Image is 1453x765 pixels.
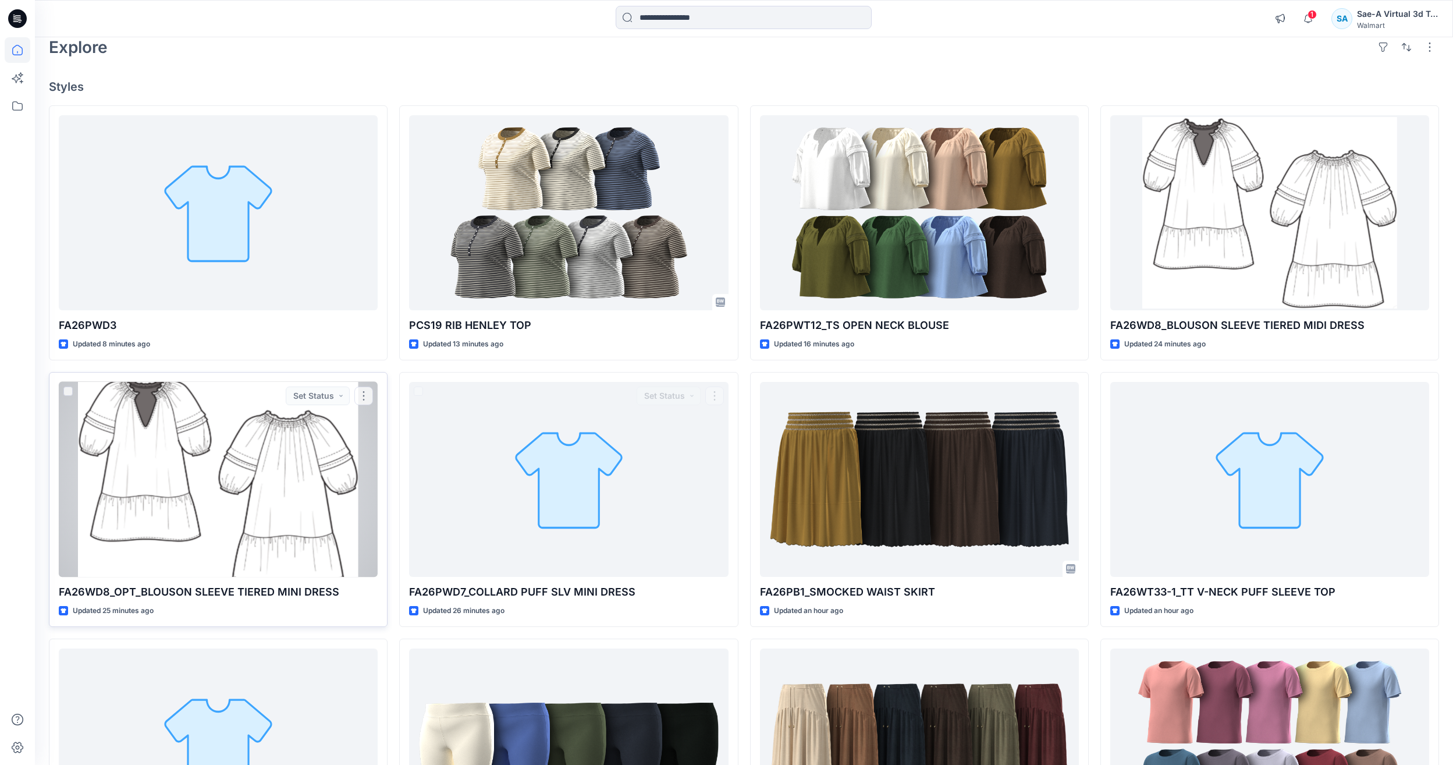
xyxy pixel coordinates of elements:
p: Updated an hour ago [774,605,843,617]
p: FA26WT33-1_TT V-NECK PUFF SLEEVE TOP [1110,584,1429,600]
p: FA26PWT12_TS OPEN NECK BLOUSE [760,317,1079,334]
p: PCS19 RIB HENLEY TOP [409,317,728,334]
a: FA26PWD7_COLLARD PUFF SLV MINI DRESS [409,382,728,577]
p: Updated 26 minutes ago [423,605,505,617]
p: FA26PB1_SMOCKED WAIST SKIRT [760,584,1079,600]
p: Updated an hour ago [1124,605,1193,617]
p: Updated 24 minutes ago [1124,338,1206,350]
p: Updated 25 minutes ago [73,605,154,617]
div: SA [1331,8,1352,29]
a: PCS19 RIB HENLEY TOP [409,115,728,310]
a: FA26PWT12_TS OPEN NECK BLOUSE [760,115,1079,310]
h4: Styles [49,80,1439,94]
p: Updated 13 minutes ago [423,338,503,350]
p: FA26WD8_OPT_BLOUSON SLEEVE TIERED MINI DRESS [59,584,378,600]
a: FA26WD8_OPT_BLOUSON SLEEVE TIERED MINI DRESS [59,382,378,577]
a: FA26PWD3 [59,115,378,310]
div: Sae-A Virtual 3d Team [1357,7,1438,21]
h2: Explore [49,38,108,56]
p: Updated 16 minutes ago [774,338,854,350]
div: Walmart [1357,21,1438,30]
a: FA26WT33-1_TT V-NECK PUFF SLEEVE TOP [1110,382,1429,577]
p: FA26PWD7_COLLARD PUFF SLV MINI DRESS [409,584,728,600]
a: FA26PB1_SMOCKED WAIST SKIRT [760,382,1079,577]
p: FA26WD8_BLOUSON SLEEVE TIERED MIDI DRESS [1110,317,1429,334]
span: 1 [1308,10,1317,19]
p: FA26PWD3 [59,317,378,334]
a: FA26WD8_BLOUSON SLEEVE TIERED MIDI DRESS [1110,115,1429,310]
p: Updated 8 minutes ago [73,338,150,350]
